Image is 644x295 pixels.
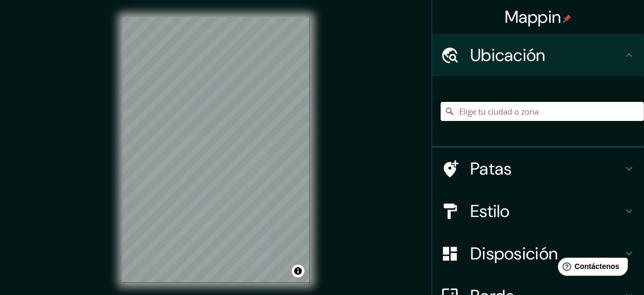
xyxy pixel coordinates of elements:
font: Mappin [505,6,561,28]
font: Patas [470,158,512,180]
div: Ubicación [432,34,644,76]
div: Estilo [432,190,644,232]
font: Estilo [470,200,510,222]
font: Ubicación [470,44,545,66]
font: Disposición [470,242,558,265]
div: Disposición [432,232,644,275]
input: Elige tu ciudad o zona [441,102,644,121]
button: Activar o desactivar atribución [292,265,305,277]
img: pin-icon.png [563,14,571,23]
canvas: Mapa [122,17,310,283]
iframe: Lanzador de widgets de ayuda [550,254,632,283]
div: Patas [432,147,644,190]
